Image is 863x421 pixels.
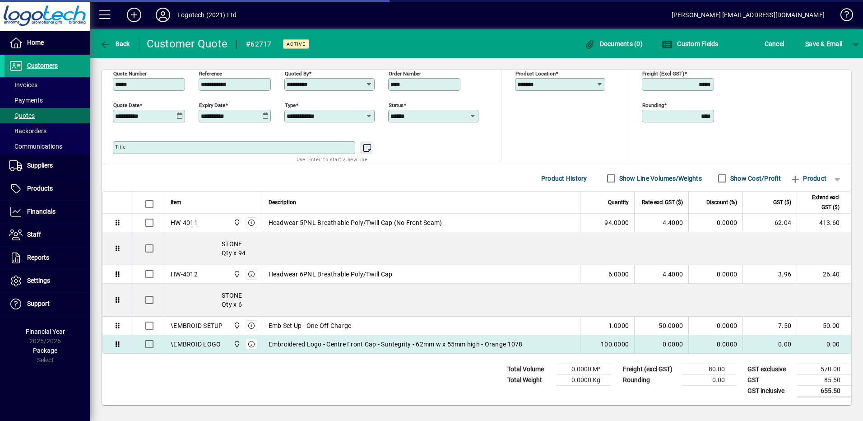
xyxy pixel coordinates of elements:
[642,197,683,207] span: Rate excl GST ($)
[27,231,41,238] span: Staff
[148,7,177,23] button: Profile
[171,197,181,207] span: Item
[797,335,851,353] td: 0.00
[287,41,306,47] span: Active
[33,347,57,354] span: Package
[171,321,223,330] div: \EMBROID SETUP
[27,39,44,46] span: Home
[743,385,797,397] td: GST inclusive
[797,374,851,385] td: 85.50
[199,70,222,76] mat-label: Reference
[742,317,797,335] td: 7.50
[269,270,393,279] span: Headwear 6PNL Breathable Poly/Twill Cap
[801,36,847,52] button: Save & Email
[688,335,742,353] td: 0.0000
[742,265,797,284] td: 3.96
[805,37,842,51] span: ave & Email
[557,374,611,385] td: 0.0000 Kg
[640,218,683,227] div: 4.4000
[742,335,797,353] td: 0.00
[5,93,90,108] a: Payments
[743,364,797,374] td: GST exclusive
[742,214,797,232] td: 62.04
[26,328,65,335] span: Financial Year
[706,197,737,207] span: Discount (%)
[797,265,851,284] td: 26.40
[165,284,851,316] div: STONE Qty x 6
[97,36,132,52] button: Back
[672,8,825,22] div: [PERSON_NAME] [EMAIL_ADDRESS][DOMAIN_NAME]
[9,143,62,150] span: Communications
[90,36,140,52] app-page-header-button: Back
[640,270,683,279] div: 4.4000
[803,192,840,212] span: Extend excl GST ($)
[5,139,90,154] a: Communications
[5,123,90,139] a: Backorders
[785,170,831,187] button: Product
[797,385,851,397] td: 655.50
[147,37,228,51] div: Customer Quote
[9,97,43,104] span: Payments
[790,171,826,186] span: Product
[797,364,851,374] td: 570.00
[171,218,198,227] div: HW-4011
[762,36,787,52] button: Cancel
[662,40,719,47] span: Custom Fields
[584,40,643,47] span: Documents (0)
[765,37,784,51] span: Cancel
[5,247,90,269] a: Reports
[5,293,90,315] a: Support
[389,70,421,76] mat-label: Order number
[27,254,49,261] span: Reports
[618,374,682,385] td: Rounding
[582,36,645,52] button: Documents (0)
[5,77,90,93] a: Invoices
[165,232,851,265] div: STONE Qty x 94
[27,62,58,69] span: Customers
[389,102,404,108] mat-label: Status
[171,270,198,279] div: HW-4012
[797,317,851,335] td: 50.00
[503,364,557,374] td: Total Volume
[688,317,742,335] td: 0.0000
[659,36,721,52] button: Custom Fields
[5,154,90,177] a: Suppliers
[269,321,352,330] span: Emb Set Up - One Off Charge
[246,37,272,51] div: #62717
[617,174,702,183] label: Show Line Volumes/Weights
[608,321,629,330] span: 1.0000
[541,171,587,186] span: Product History
[27,300,50,307] span: Support
[27,208,56,215] span: Financials
[27,277,50,284] span: Settings
[642,102,664,108] mat-label: Rounding
[773,197,791,207] span: GST ($)
[601,340,629,349] span: 100.0000
[27,162,53,169] span: Suppliers
[618,364,682,374] td: Freight (excl GST)
[640,321,683,330] div: 50.0000
[5,201,90,223] a: Financials
[285,70,309,76] mat-label: Quoted by
[608,197,629,207] span: Quantity
[640,340,683,349] div: 0.0000
[177,8,237,22] div: Logotech (2021) Ltd
[297,154,367,164] mat-hint: Use 'Enter' to start a new line
[199,102,225,108] mat-label: Expiry date
[9,127,46,135] span: Backorders
[797,214,851,232] td: 413.60
[5,270,90,292] a: Settings
[743,374,797,385] td: GST
[5,224,90,246] a: Staff
[682,364,736,374] td: 80.00
[608,270,629,279] span: 6.0000
[113,70,147,76] mat-label: Quote number
[642,70,684,76] mat-label: Freight (excl GST)
[515,70,556,76] mat-label: Product location
[688,214,742,232] td: 0.0000
[5,178,90,200] a: Products
[113,102,139,108] mat-label: Quote date
[285,102,296,108] mat-label: Type
[231,339,241,349] span: Central
[604,218,629,227] span: 94.0000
